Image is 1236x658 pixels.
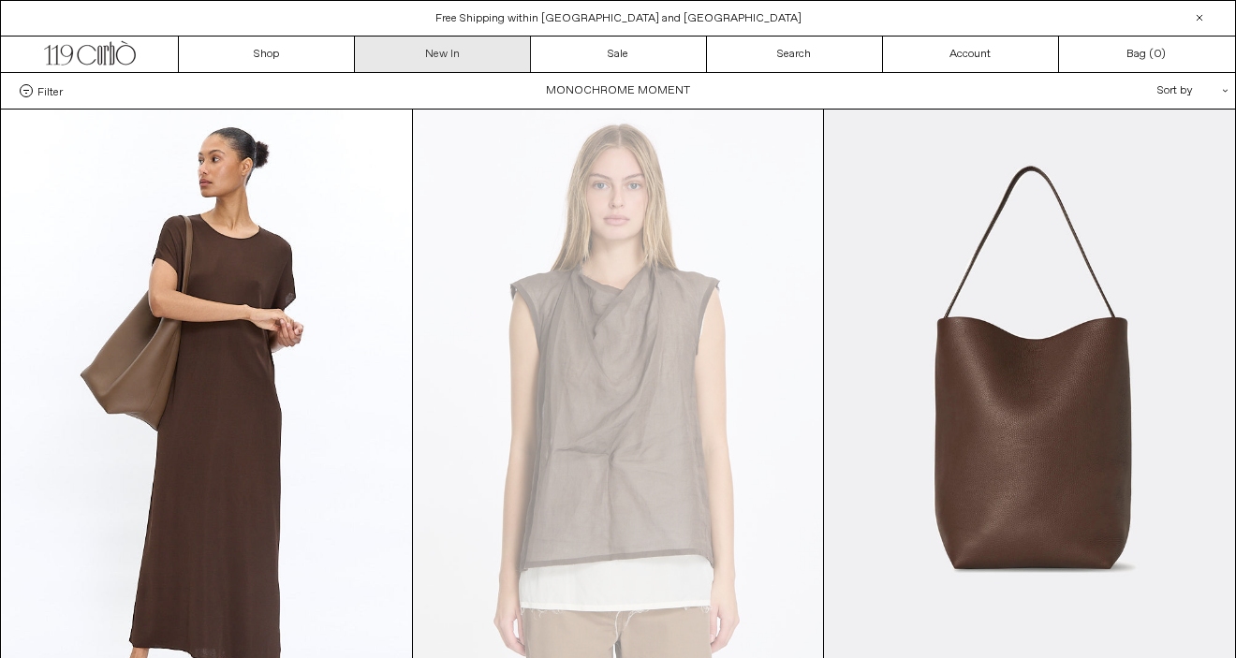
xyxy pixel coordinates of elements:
[1154,46,1166,63] span: )
[435,11,802,26] a: Free Shipping within [GEOGRAPHIC_DATA] and [GEOGRAPHIC_DATA]
[707,37,883,72] a: Search
[531,37,707,72] a: Sale
[883,37,1059,72] a: Account
[1048,73,1216,109] div: Sort by
[1059,37,1235,72] a: Bag ()
[37,84,63,97] span: Filter
[1154,47,1161,62] span: 0
[355,37,531,72] a: New In
[179,37,355,72] a: Shop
